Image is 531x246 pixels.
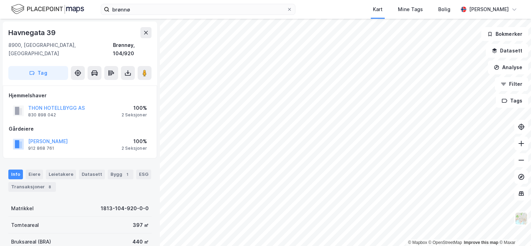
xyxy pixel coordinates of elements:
div: Kontrollprogram for chat [496,213,531,246]
div: Transaksjoner [8,182,56,192]
input: Søk på adresse, matrikkel, gårdeiere, leietakere eller personer [109,4,287,15]
img: Z [515,212,528,225]
img: logo.f888ab2527a4732fd821a326f86c7f29.svg [11,3,84,15]
div: 2 Seksjoner [122,112,147,118]
div: Bygg [108,170,133,179]
div: Hjemmelshaver [9,91,151,100]
div: Info [8,170,23,179]
div: [PERSON_NAME] [469,5,509,14]
div: Bruksareal (BRA) [11,238,51,246]
div: Mine Tags [398,5,423,14]
button: Filter [495,77,528,91]
a: Mapbox [408,240,427,245]
div: 830 898 042 [28,112,56,118]
a: Improve this map [464,240,498,245]
button: Analyse [488,60,528,74]
div: Leietakere [46,170,76,179]
div: 1 [124,171,131,178]
div: Datasett [79,170,105,179]
div: 100% [122,137,147,146]
div: Havnegata 39 [8,27,57,38]
div: 100% [122,104,147,112]
button: Tag [8,66,68,80]
div: 912 868 761 [28,146,54,151]
button: Tags [496,94,528,108]
div: Matrikkel [11,204,34,213]
div: 397 ㎡ [133,221,149,229]
a: OpenStreetMap [428,240,462,245]
iframe: Chat Widget [496,213,531,246]
div: 440 ㎡ [132,238,149,246]
div: Brønnøy, 104/920 [113,41,152,58]
div: Kart [373,5,383,14]
div: 8 [46,183,53,190]
div: ESG [136,170,151,179]
div: 8900, [GEOGRAPHIC_DATA], [GEOGRAPHIC_DATA] [8,41,113,58]
div: 2 Seksjoner [122,146,147,151]
div: Tomteareal [11,221,39,229]
div: Bolig [438,5,450,14]
div: Eiere [26,170,43,179]
button: Datasett [486,44,528,58]
div: 1813-104-920-0-0 [101,204,149,213]
div: Gårdeiere [9,125,151,133]
button: Bokmerker [481,27,528,41]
